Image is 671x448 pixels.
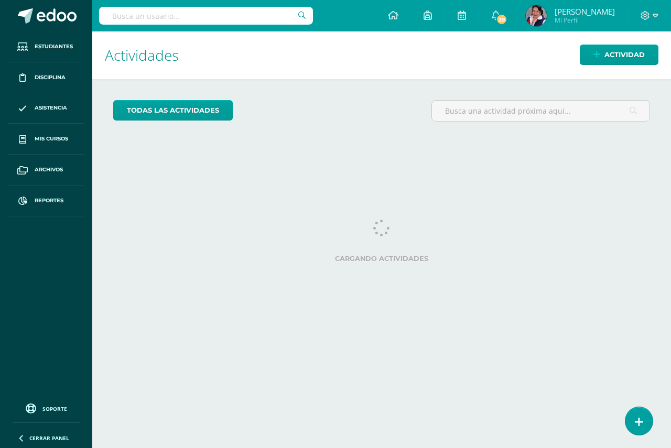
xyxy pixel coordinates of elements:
span: Estudiantes [35,42,73,51]
img: 65c5eed485de5d265f87d8d7be17e195.png [526,5,547,26]
a: Disciplina [8,62,84,93]
a: todas las Actividades [113,100,233,121]
a: Mis cursos [8,124,84,155]
input: Busca un usuario... [99,7,313,25]
span: Reportes [35,196,63,205]
a: Archivos [8,155,84,185]
span: Mis cursos [35,135,68,143]
span: Actividad [604,45,645,64]
h1: Actividades [105,31,658,79]
a: Reportes [8,185,84,216]
span: Archivos [35,166,63,174]
span: Mi Perfil [555,16,615,25]
a: Estudiantes [8,31,84,62]
a: Soporte [13,401,80,415]
span: Asistencia [35,104,67,112]
span: [PERSON_NAME] [555,6,615,17]
span: 39 [496,14,507,25]
label: Cargando actividades [113,255,650,263]
span: Disciplina [35,73,66,82]
a: Actividad [580,45,658,65]
span: Soporte [42,405,67,412]
a: Asistencia [8,93,84,124]
input: Busca una actividad próxima aquí... [432,101,650,121]
span: Cerrar panel [29,434,69,442]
